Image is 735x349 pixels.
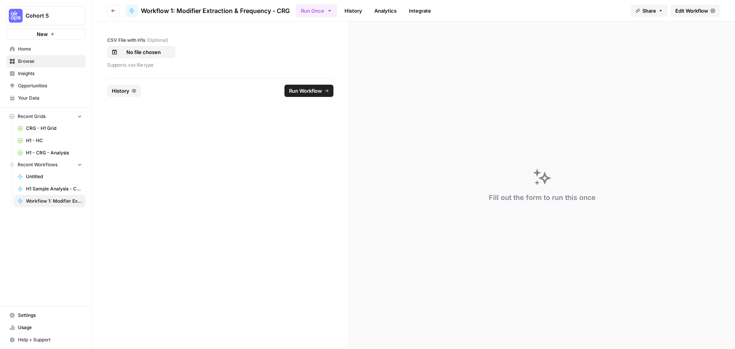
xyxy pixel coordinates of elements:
[26,12,72,20] span: Cohort 5
[14,195,85,207] a: Workflow 1: Modifier Extraction & Frequency - CRG
[107,37,333,44] label: CSV File with H1s
[6,43,85,55] a: Home
[14,134,85,147] a: H1 - HC
[671,5,720,17] a: Edit Workflow
[6,334,85,346] button: Help + Support
[284,85,333,97] button: Run Workflow
[26,125,82,132] span: CRG - H1 Grid
[6,80,85,92] a: Opportunities
[18,312,82,319] span: Settings
[9,9,23,23] img: Cohort 5 Logo
[37,30,48,38] span: New
[14,147,85,159] a: H1 - CRG - Analysis
[26,137,82,144] span: H1 - HC
[126,5,290,17] a: Workflow 1: Modifier Extraction & Frequency - CRG
[6,309,85,321] a: Settings
[404,5,436,17] a: Integrate
[14,183,85,195] a: H1 Sample Analysis - CRG - COMPLETE
[14,122,85,134] a: CRG - H1 Grid
[675,7,708,15] span: Edit Workflow
[6,67,85,80] a: Insights
[6,111,85,122] button: Recent Grids
[340,5,367,17] a: History
[6,159,85,170] button: Recent Workflows
[489,192,596,203] div: Fill out the form to run this once
[18,113,46,120] span: Recent Grids
[631,5,668,17] button: Share
[141,6,290,15] span: Workflow 1: Modifier Extraction & Frequency - CRG
[107,46,175,58] button: No file chosen
[18,336,82,343] span: Help + Support
[296,4,337,17] button: Run Once
[147,37,168,44] span: (Optional)
[107,85,141,97] button: History
[18,161,57,168] span: Recent Workflows
[6,28,85,40] button: New
[26,198,82,205] span: Workflow 1: Modifier Extraction & Frequency - CRG
[18,95,82,102] span: Your Data
[18,46,82,52] span: Home
[6,92,85,104] a: Your Data
[18,58,82,65] span: Browse
[6,321,85,334] a: Usage
[112,87,129,95] span: History
[18,70,82,77] span: Insights
[107,61,333,69] p: Supports .csv file type
[6,6,85,25] button: Workspace: Cohort 5
[26,173,82,180] span: Untitled
[119,48,168,56] p: No file chosen
[18,82,82,89] span: Opportunities
[642,7,656,15] span: Share
[6,55,85,67] a: Browse
[18,324,82,331] span: Usage
[14,170,85,183] a: Untitled
[26,149,82,156] span: H1 - CRG - Analysis
[370,5,401,17] a: Analytics
[289,87,322,95] span: Run Workflow
[26,185,82,192] span: H1 Sample Analysis - CRG - COMPLETE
